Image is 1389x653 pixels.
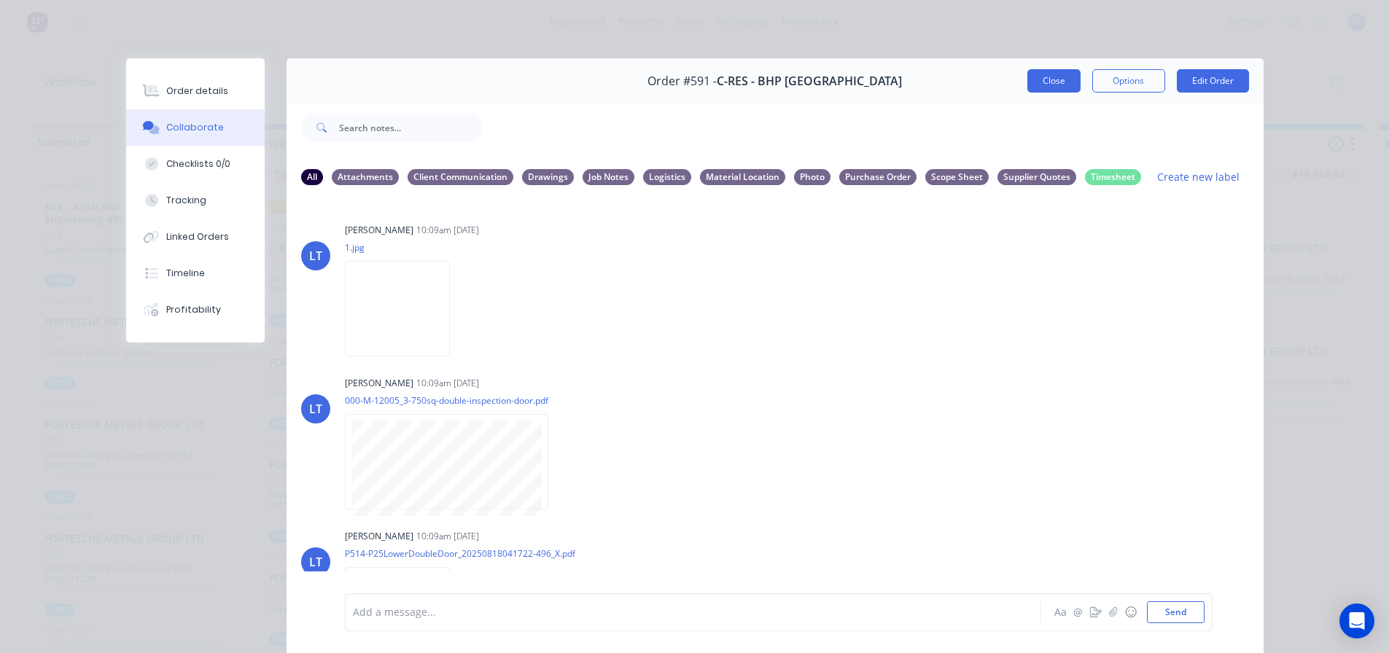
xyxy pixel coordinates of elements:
div: Attachments [332,169,399,185]
button: @ [1070,603,1087,621]
button: Tracking [126,182,265,219]
button: Edit Order [1177,69,1249,93]
div: Timeline [166,267,205,280]
div: Tracking [166,194,206,207]
p: P514-P25LowerDoubleDoor_20250818041722-496_X.pdf [345,547,575,560]
button: Linked Orders [126,219,265,255]
div: Logistics [643,169,691,185]
div: 10:09am [DATE] [416,377,479,390]
div: Scope Sheet [925,169,989,185]
p: 000-M-12005_3-750sq-double-inspection-door.pdf [345,394,563,407]
button: ☺ [1122,603,1140,621]
div: LT [309,247,322,265]
div: LT [309,400,322,418]
div: Drawings [522,169,574,185]
button: Options [1092,69,1165,93]
div: [PERSON_NAME] [345,224,413,237]
div: All [301,169,323,185]
div: Open Intercom Messenger [1339,603,1374,638]
button: Send [1147,601,1205,623]
div: Client Communication [408,169,513,185]
span: C-RES - BHP [GEOGRAPHIC_DATA] [717,74,902,88]
button: Close [1027,69,1081,93]
button: Checklists 0/0 [126,146,265,182]
div: [PERSON_NAME] [345,377,413,390]
button: Order details [126,73,265,109]
button: Create new label [1150,167,1248,187]
button: Aa [1052,603,1070,621]
div: 10:09am [DATE] [416,224,479,237]
button: Profitability [126,292,265,328]
div: Job Notes [583,169,634,185]
p: 1.jpg [345,241,464,254]
div: Order details [166,85,228,98]
div: LT [309,553,322,571]
div: Photo [794,169,830,185]
div: Purchase Order [839,169,917,185]
div: Checklists 0/0 [166,157,230,171]
div: [PERSON_NAME] [345,530,413,543]
button: Collaborate [126,109,265,146]
input: Search notes... [339,113,483,142]
div: 10:09am [DATE] [416,530,479,543]
div: Profitability [166,303,221,316]
div: Linked Orders [166,230,229,243]
span: Order #591 - [647,74,717,88]
div: Timesheet [1085,169,1141,185]
div: Supplier Quotes [997,169,1076,185]
div: Collaborate [166,121,224,134]
div: Material Location [700,169,785,185]
button: Timeline [126,255,265,292]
